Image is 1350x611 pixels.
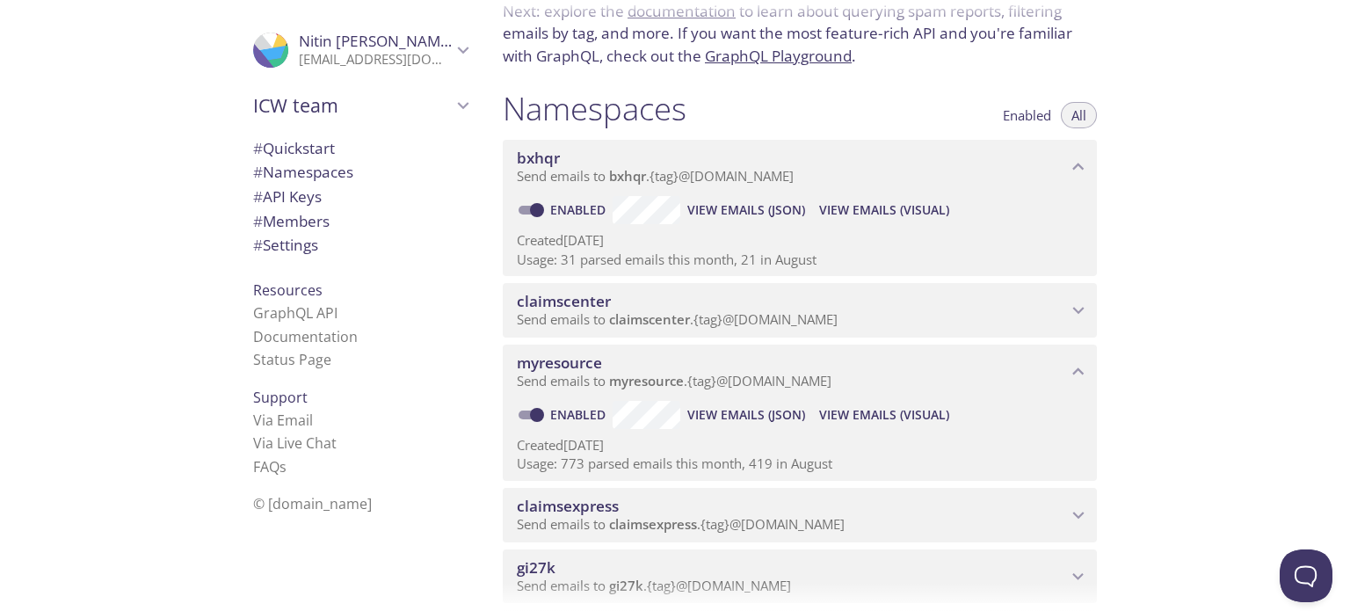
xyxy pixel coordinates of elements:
[239,21,482,79] div: Nitin Jindal
[517,557,555,578] span: gi27k
[503,488,1097,542] div: claimsexpress namespace
[253,162,353,182] span: Namespaces
[517,251,1083,269] p: Usage: 31 parsed emails this month, 21 in August
[239,185,482,209] div: API Keys
[705,46,852,66] a: GraphQL Playground
[680,401,812,429] button: View Emails (JSON)
[503,549,1097,604] div: gi27k namespace
[253,411,313,430] a: Via Email
[239,136,482,161] div: Quickstart
[253,211,263,231] span: #
[253,327,358,346] a: Documentation
[253,433,337,453] a: Via Live Chat
[253,138,263,158] span: #
[253,494,372,513] span: © [DOMAIN_NAME]
[239,160,482,185] div: Namespaces
[517,167,794,185] span: Send emails to . {tag} @[DOMAIN_NAME]
[253,211,330,231] span: Members
[253,280,323,300] span: Resources
[517,496,619,516] span: claimsexpress
[517,436,1083,455] p: Created [DATE]
[239,233,482,258] div: Team Settings
[687,200,805,221] span: View Emails (JSON)
[517,310,838,328] span: Send emails to . {tag} @[DOMAIN_NAME]
[812,401,956,429] button: View Emails (Visual)
[819,200,949,221] span: View Emails (Visual)
[503,140,1097,194] div: bxhqr namespace
[253,457,287,476] a: FAQ
[503,345,1097,399] div: myresource namespace
[253,93,452,118] span: ICW team
[299,51,452,69] p: [EMAIL_ADDRESS][DOMAIN_NAME]
[819,404,949,426] span: View Emails (Visual)
[609,167,646,185] span: bxhqr
[517,148,560,168] span: bxhqr
[548,406,613,423] a: Enabled
[517,291,611,311] span: claimscenter
[253,162,263,182] span: #
[517,353,602,373] span: myresource
[253,186,263,207] span: #
[609,372,684,389] span: myresource
[239,83,482,128] div: ICW team
[517,515,845,533] span: Send emails to . {tag} @[DOMAIN_NAME]
[548,201,613,218] a: Enabled
[812,196,956,224] button: View Emails (Visual)
[680,196,812,224] button: View Emails (JSON)
[279,457,287,476] span: s
[299,31,454,51] span: Nitin [PERSON_NAME]
[253,186,322,207] span: API Keys
[687,404,805,426] span: View Emails (JSON)
[992,102,1062,128] button: Enabled
[503,283,1097,338] div: claimscenter namespace
[239,209,482,234] div: Members
[253,350,331,369] a: Status Page
[253,303,337,323] a: GraphQL API
[253,235,263,255] span: #
[517,455,1083,473] p: Usage: 773 parsed emails this month, 419 in August
[609,310,690,328] span: claimscenter
[517,231,1083,250] p: Created [DATE]
[1280,549,1332,602] iframe: Help Scout Beacon - Open
[1061,102,1097,128] button: All
[253,138,335,158] span: Quickstart
[253,388,308,407] span: Support
[517,372,831,389] span: Send emails to . {tag} @[DOMAIN_NAME]
[609,515,697,533] span: claimsexpress
[253,235,318,255] span: Settings
[503,89,686,128] h1: Namespaces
